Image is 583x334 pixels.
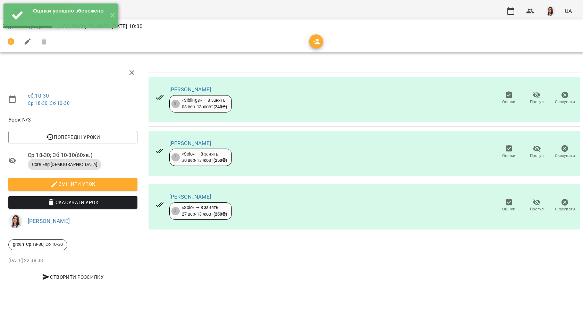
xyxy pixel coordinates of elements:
button: Прогул [523,142,551,161]
span: Створити розсилку [11,273,135,281]
span: green_Ср 18-30; Сб 10-30 [9,241,67,248]
span: Core Eng [DEMOGRAPHIC_DATA] [28,161,101,168]
div: «Siblings» — 8 занять 08 вер - 13 жовт [182,97,227,110]
button: Змінити урок [8,178,137,190]
a: Ср 18-30; Сб 10-30 [28,100,70,106]
span: Прогул [530,206,544,212]
div: 3 [171,153,180,161]
a: [PERSON_NAME] [28,218,70,224]
div: green_Ср 18-30; Сб 10-30 [8,239,67,250]
div: «Solo» — 8 занять 30 вер - 13 жовт [182,151,227,164]
span: Змінити урок [14,180,132,188]
a: сб , 10:30 [28,92,49,99]
span: Скасувати [555,153,575,159]
p: [DATE] 22:38:38 [8,257,137,264]
button: Скасувати [551,89,579,108]
span: Скасувати [555,206,575,212]
button: Оцінки [495,89,523,108]
a: [PERSON_NAME] [169,140,211,147]
a: [PERSON_NAME] [169,193,211,200]
span: Попередні уроки [14,133,132,141]
span: Скасувати Урок [14,198,132,207]
div: 8 [171,100,180,108]
button: Попередні уроки [8,131,137,143]
span: Прогул [530,99,544,105]
button: Скасувати [551,196,579,215]
a: [PERSON_NAME] [169,86,211,93]
button: Прогул [523,196,551,215]
button: Прогул [523,89,551,108]
button: UA [562,5,575,17]
span: Ср 18-30; Сб 10-30 ( 60 хв. ) [28,151,137,159]
span: Оцінки [502,99,515,105]
span: Скасувати [555,99,575,105]
span: UA [565,7,572,15]
img: 254062d7435ce010e47df81fbdad6a99.jpg [8,214,22,228]
b: ( 250 ₴ ) [213,158,227,163]
div: «Solo» — 8 занять 27 вер - 13 жовт [182,204,227,217]
span: Урок №3 [8,116,137,124]
div: Оцінки успішно збережено [33,7,104,15]
nav: breadcrumb [3,22,580,31]
b: ( 240 ₴ ) [213,104,227,109]
button: Скасувати Урок [8,196,137,209]
button: Скасувати [551,142,579,161]
b: ( 250 ₴ ) [213,211,227,217]
div: 4 [171,207,180,215]
span: Прогул [530,153,544,159]
span: Оцінки [502,206,515,212]
img: 254062d7435ce010e47df81fbdad6a99.jpg [545,6,555,16]
span: Оцінки [502,153,515,159]
button: Створити розсилку [8,271,137,283]
button: Оцінки [495,196,523,215]
button: Оцінки [495,142,523,161]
